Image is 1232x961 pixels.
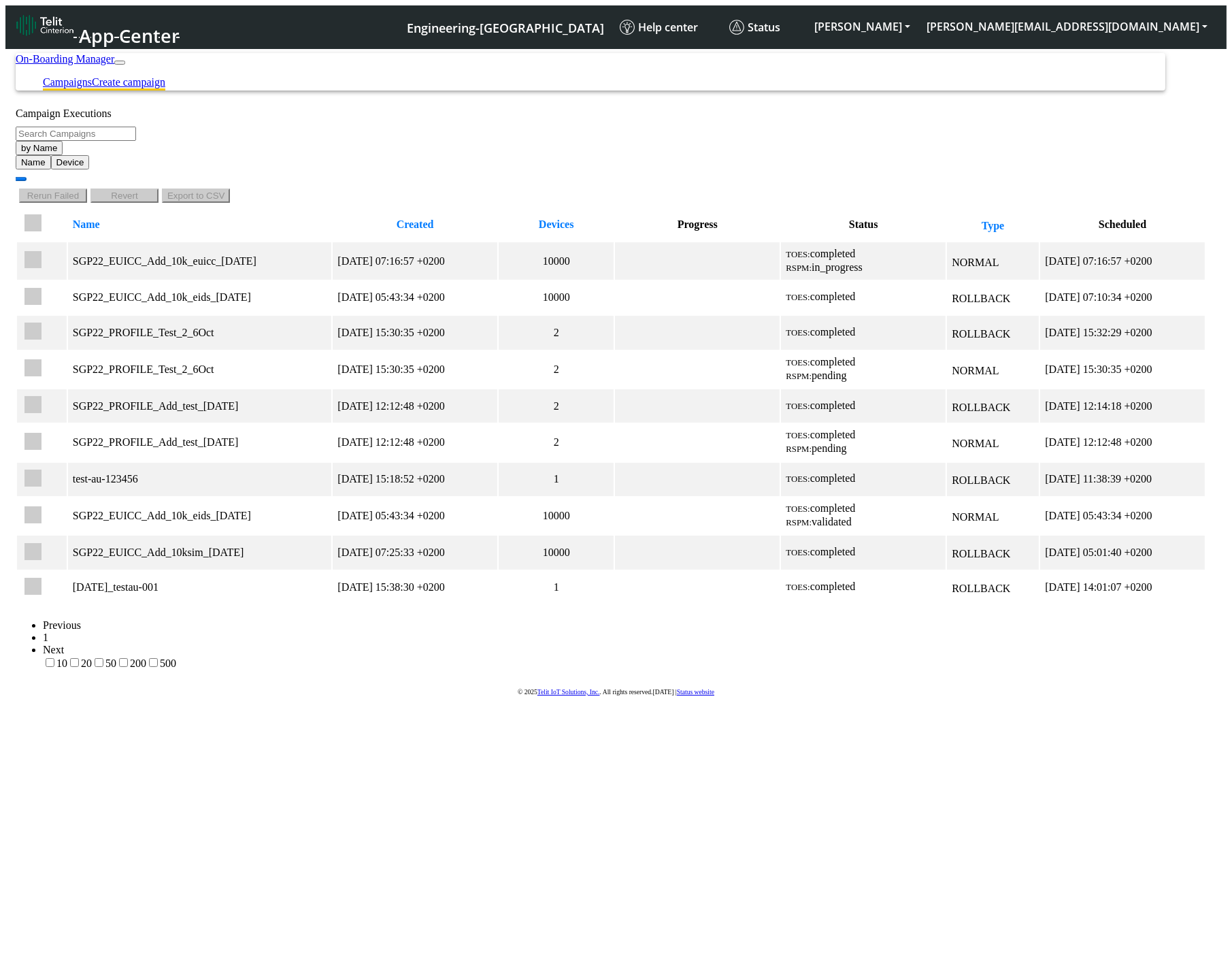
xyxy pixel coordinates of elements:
[786,372,812,381] span: RSPM:
[620,20,635,35] img: knowledge.svg
[333,536,497,569] td: [DATE] 07:25:33 +0200
[1045,363,1152,375] span: [DATE] 15:30:35 +0200
[729,20,780,35] span: Status
[786,474,810,484] span: TOES:
[116,657,146,669] label: 200
[810,326,856,338] span: completed
[16,155,968,169] div: by Name
[119,658,128,667] input: 200
[79,23,180,48] span: App Center
[95,658,103,667] input: 50
[537,688,600,696] a: Telit IoT Solutions, Inc.
[333,389,497,423] td: [DATE] 12:12:48 +0200
[73,400,327,412] div: SGP22_PROFILE_Add_test_[DATE]
[786,548,810,557] span: TOES:
[786,293,810,302] span: TOES:
[1045,473,1152,485] span: [DATE] 11:38:39 +0200
[499,316,614,349] td: 2
[333,281,497,314] td: [DATE] 05:43:34 +0200
[73,510,327,522] div: SGP22_EUICC_Add_10k_eids_[DATE]
[786,402,810,411] span: TOES:
[499,242,614,279] td: 10000
[810,429,856,440] span: completed
[16,108,1206,120] div: Campaign Executions
[333,242,497,279] td: [DATE] 07:16:57 +0200
[729,20,744,35] img: status.svg
[333,351,497,388] td: [DATE] 15:30:35 +0200
[499,208,614,241] th: Devices
[812,261,863,273] span: in_progress
[407,20,604,36] span: Engineering-[GEOGRAPHIC_DATA]
[333,463,497,496] td: [DATE] 15:18:52 +0200
[810,356,856,368] span: completed
[499,498,614,534] td: 10000
[499,463,614,496] td: 1
[1045,510,1152,521] span: [DATE] 05:43:34 +0200
[952,438,999,449] span: NORMAL
[43,657,67,669] label: 10
[677,688,714,696] a: Status website
[952,474,1010,486] span: ROLLBACK
[1045,581,1152,593] span: [DATE] 14:01:07 +0200
[810,248,856,259] span: completed
[499,424,614,461] td: 2
[786,444,812,454] span: RSPM:
[499,536,614,569] td: 10000
[90,189,159,203] button: Revert
[952,402,1010,413] span: ROLLBACK
[43,76,92,88] a: Campaigns
[812,370,847,381] span: pending
[16,687,1216,696] p: © 2025 . All rights reserved.[DATE] |
[16,11,178,44] a: App Center
[43,619,81,631] a: Previous
[1045,547,1152,558] span: [DATE] 05:01:40 +0200
[73,473,327,485] div: test-au-123456
[781,208,946,241] th: Status
[73,327,327,339] div: SGP22_PROFILE_Test_2_6Oct
[786,583,810,592] span: TOES:
[16,155,51,169] button: Name
[1040,208,1205,241] th: Scheduled
[70,658,79,667] input: 20
[918,14,1216,39] button: [PERSON_NAME][EMAIL_ADDRESS][DOMAIN_NAME]
[146,657,176,669] label: 500
[786,504,810,514] span: TOES:
[149,658,158,667] input: 500
[16,14,73,36] img: logo-telit-cinterion-gw-new.png
[162,189,230,203] button: Export to CSV
[810,291,856,302] span: completed
[952,328,1010,340] span: ROLLBACK
[810,546,856,557] span: completed
[73,436,327,449] div: SGP22_PROFILE_Add_test_[DATE]
[114,61,125,65] button: Toggle navigation
[810,472,856,484] span: completed
[1045,400,1152,412] span: [DATE] 12:14:18 +0200
[952,548,1010,559] span: ROLLBACK
[406,14,603,39] a: Your current platform instance
[786,328,810,338] span: TOES:
[333,208,497,241] th: Created
[724,14,806,40] a: Status
[786,250,810,259] span: TOES:
[810,400,856,411] span: completed
[786,263,812,273] span: RSPM:
[67,657,92,669] label: 20
[615,208,780,241] th: Progress
[810,502,856,514] span: completed
[1045,291,1152,303] span: [DATE] 07:10:34 +0200
[786,358,810,368] span: TOES:
[952,257,999,268] span: NORMAL
[499,281,614,314] td: 10000
[812,516,852,527] span: validated
[73,363,327,376] div: SGP22_PROFILE_Test_2_6Oct
[1045,255,1152,267] span: [DATE] 07:16:57 +0200
[333,571,497,604] td: [DATE] 15:38:30 +0200
[46,658,54,667] input: 10
[16,127,136,141] input: Search Campaigns
[620,20,698,35] span: Help center
[614,14,724,40] a: Help center
[333,316,497,349] td: [DATE] 15:30:35 +0200
[499,389,614,423] td: 2
[333,424,497,461] td: [DATE] 12:12:48 +0200
[43,644,64,655] a: Next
